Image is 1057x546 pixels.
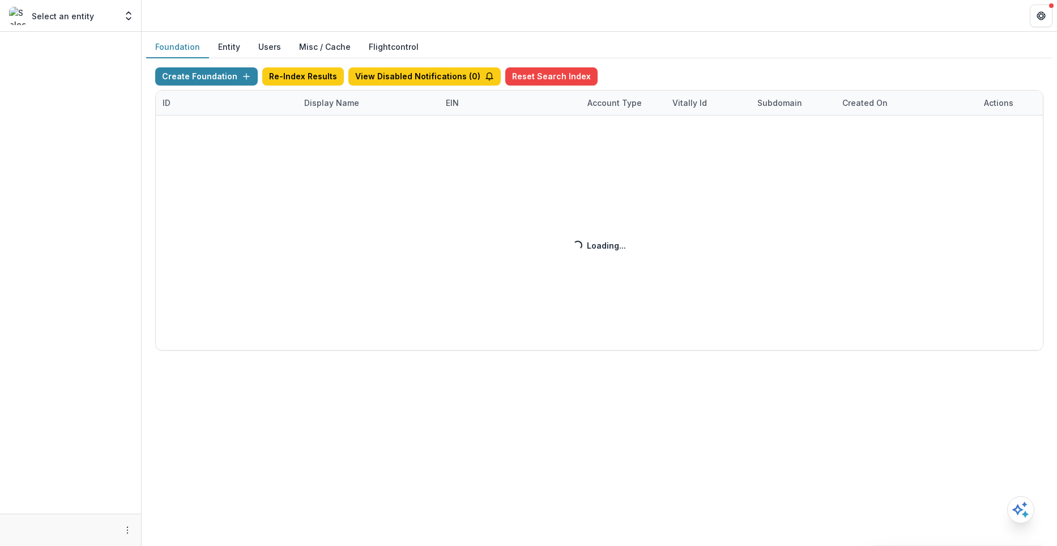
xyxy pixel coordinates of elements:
p: Select an entity [32,10,94,22]
img: Select an entity [9,7,27,25]
button: More [121,523,134,537]
button: Open AI Assistant [1007,496,1034,523]
button: Users [249,36,290,58]
button: Misc / Cache [290,36,360,58]
button: Entity [209,36,249,58]
button: Foundation [146,36,209,58]
a: Flightcontrol [369,41,419,53]
button: Open entity switcher [121,5,137,27]
button: Get Help [1030,5,1052,27]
